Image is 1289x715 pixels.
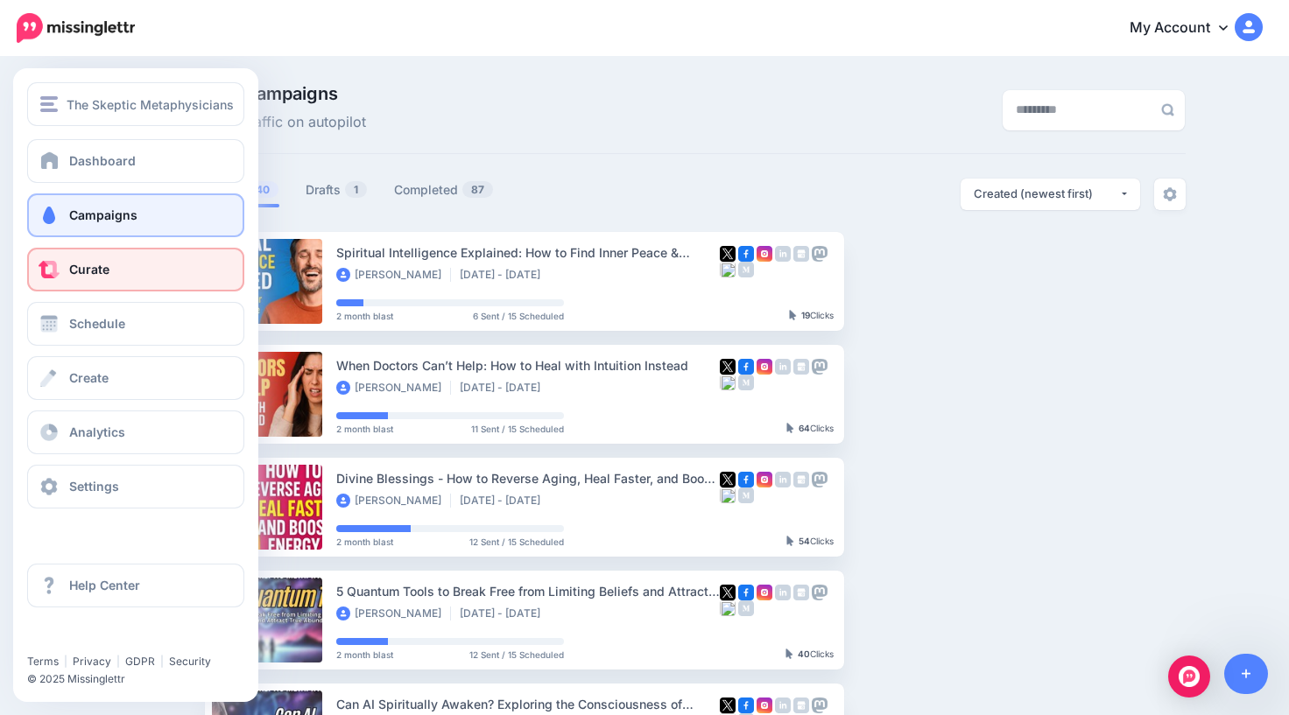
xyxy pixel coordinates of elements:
img: twitter-square.png [720,697,736,713]
span: 2 month blast [336,650,393,659]
a: My Account [1112,7,1263,50]
span: Schedule [69,316,125,331]
iframe: Twitter Follow Button [27,629,163,647]
a: Privacy [73,655,111,668]
a: Settings [27,465,244,508]
img: pointer-grey-darker.png [786,536,794,546]
img: google_business-grey-square.png [793,697,809,713]
img: google_business-grey-square.png [793,472,809,487]
div: Created (newest first) [974,186,1119,202]
b: 40 [798,648,810,659]
a: Curate [27,248,244,291]
div: Open Intercom Messenger [1168,655,1210,697]
span: The Skeptic Metaphysicians [67,95,234,115]
span: 1 [345,181,367,198]
div: Clicks [786,536,834,547]
li: [PERSON_NAME] [336,268,451,282]
a: Help Center [27,564,244,607]
button: Created (newest first) [961,179,1140,210]
img: menu.png [40,96,58,112]
span: 2 month blast [336,424,393,433]
img: medium-grey-square.png [738,375,754,390]
span: 12 Sent / 15 Scheduled [469,650,564,659]
img: mastodon-grey-square.png [812,246,828,262]
img: instagram-square.png [757,697,772,713]
img: facebook-square.png [738,246,754,262]
img: twitter-square.png [720,246,736,262]
span: Create [69,370,109,385]
img: mastodon-grey-square.png [812,472,828,487]
img: facebook-square.png [738,472,754,487]
img: instagram-square.png [757,472,772,487]
img: linkedin-grey-square.png [775,472,791,487]
b: 64 [799,423,810,433]
span: 11 Sent / 15 Scheduled [471,424,564,433]
li: [PERSON_NAME] [336,606,451,620]
a: Terms [27,655,59,668]
a: GDPR [125,655,155,668]
div: Clicks [786,424,834,434]
li: © 2025 Missinglettr [27,670,257,688]
a: Dashboard [27,139,244,183]
div: When Doctors Can’t Help: How to Heal with Intuition Instead [336,355,720,375]
span: 12 Sent / 15 Scheduled [469,537,564,546]
span: Analytics [69,424,125,439]
span: 6 Sent / 15 Scheduled [473,312,564,320]
img: linkedin-grey-square.png [775,246,791,262]
img: linkedin-grey-square.png [775,585,791,600]
img: medium-grey-square.png [738,262,754,277]
span: 87 [462,181,493,198]
li: [DATE] - [DATE] [460,381,549,395]
a: Schedule [27,302,244,346]
img: settings-grey.png [1163,187,1177,201]
img: instagram-square.png [757,585,772,600]
img: twitter-square.png [720,472,736,487]
button: The Skeptic Metaphysicians [27,82,244,126]
li: [PERSON_NAME] [336,494,451,508]
span: 2 month blast [336,312,393,320]
span: | [64,655,67,668]
img: pointer-grey-darker.png [789,310,797,320]
img: pointer-grey-darker.png [786,423,794,433]
div: Divine Blessings - How to Reverse Aging, Heal Faster, and Boost Energy [336,468,720,488]
li: [DATE] - [DATE] [460,494,549,508]
div: Clicks [785,649,834,660]
img: bluesky-grey-square.png [720,487,736,503]
img: twitter-square.png [720,359,736,375]
span: Drip Campaigns [205,85,366,102]
img: instagram-square.png [757,246,772,262]
img: instagram-square.png [757,359,772,375]
li: [PERSON_NAME] [336,381,451,395]
div: Spiritual Intelligence Explained: How to Find Inner Peace & Purpose in Daily Life [336,242,720,263]
span: | [116,655,120,668]
b: 19 [801,310,810,320]
span: 2 month blast [336,537,393,546]
span: Drive traffic on autopilot [205,111,366,134]
img: facebook-square.png [738,585,754,600]
a: Drafts1 [306,179,368,200]
img: mastodon-grey-square.png [812,697,828,713]
img: twitter-square.png [720,585,736,600]
img: bluesky-grey-square.png [720,375,736,390]
a: Completed87 [394,179,494,200]
img: linkedin-grey-square.png [775,359,791,375]
img: pointer-grey-darker.png [785,648,793,659]
img: mastodon-grey-square.png [812,585,828,600]
img: bluesky-grey-square.png [720,600,736,616]
img: google_business-grey-square.png [793,585,809,600]
span: Dashboard [69,153,136,168]
img: medium-grey-square.png [738,487,754,503]
span: Help Center [69,578,140,592]
span: | [160,655,164,668]
img: bluesky-grey-square.png [720,262,736,277]
span: Curate [69,262,109,277]
div: Clicks [789,311,834,321]
img: search-grey-6.png [1161,103,1174,116]
b: 54 [799,536,810,546]
img: linkedin-grey-square.png [775,697,791,713]
a: Analytics [27,410,244,454]
img: mastodon-grey-square.png [812,359,828,375]
span: Settings [69,479,119,494]
span: Campaigns [69,207,137,222]
img: google_business-grey-square.png [793,246,809,262]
